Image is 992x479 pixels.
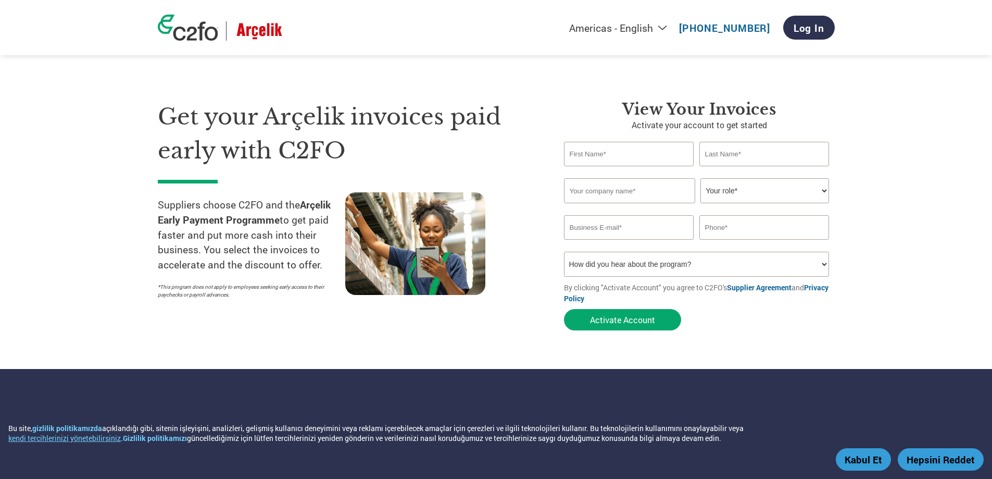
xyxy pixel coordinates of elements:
strong: Arçelik Early Payment Programme [158,198,331,226]
div: Invalid last name or last name is too long [699,167,830,174]
button: kendi tercihlerinizi yönetebilirsiniz [8,433,121,443]
div: Inavlid Phone Number [699,241,830,248]
div: Invalid company name or company name is too long [564,204,830,211]
p: By clicking "Activate Account" you agree to C2FO's and [564,282,835,304]
img: c2fo logo [158,15,218,41]
p: *This program does not apply to employees seeking early access to their paychecks or payroll adva... [158,283,335,299]
input: Last Name* [699,142,830,166]
a: Privacy Policy [564,283,828,303]
button: Activate Account [564,309,681,330]
a: Log In [783,16,835,40]
div: Bu site, açıklandığı gibi, sitenin işleyişini, analizleri, gelişmiş kullanıcı deneyimini veya rek... [8,423,848,443]
a: Gizlilik politikamızı [123,433,187,443]
input: First Name* [564,142,694,166]
a: gizlilik politikamızda [32,423,102,433]
h3: View your invoices [564,100,835,119]
img: supply chain worker [345,192,485,295]
a: [PHONE_NUMBER] [679,21,770,34]
div: Inavlid Email Address [564,241,694,248]
input: Invalid Email format [564,215,694,240]
div: Invalid first name or first name is too long [564,167,694,174]
p: Suppliers choose C2FO and the to get paid faster and put more cash into their business. You selec... [158,198,345,273]
button: Hepsini Reddet [898,448,984,471]
img: Arçelik [234,21,284,41]
button: Kabul Et [836,448,891,471]
h1: Get your Arçelik invoices paid early with C2FO [158,100,533,167]
select: Title/Role [700,178,829,203]
p: Activate your account to get started [564,119,835,131]
input: Your company name* [564,178,695,203]
a: Supplier Agreement [727,283,792,292]
input: Phone* [699,215,830,240]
